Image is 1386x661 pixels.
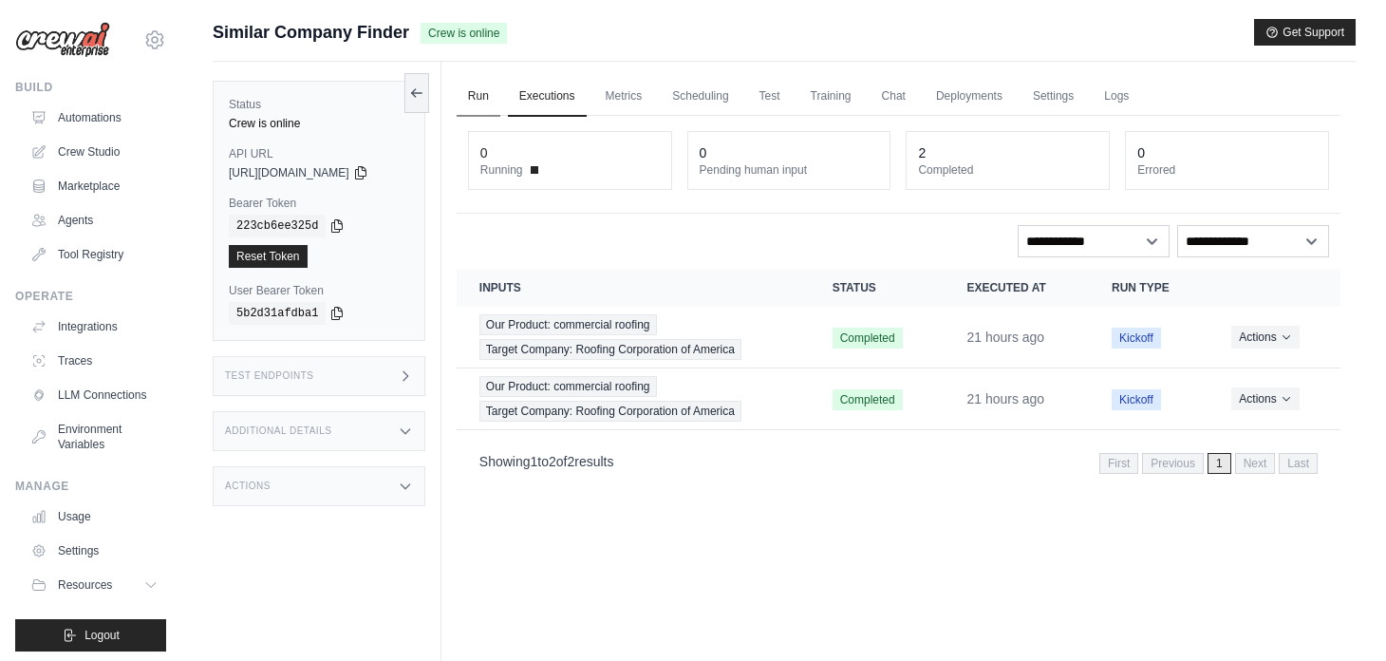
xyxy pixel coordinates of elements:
[700,162,879,178] dt: Pending human input
[15,80,166,95] div: Build
[23,414,166,460] a: Environment Variables
[457,269,1340,486] section: Crew executions table
[479,401,741,422] span: Target Company: Roofing Corporation of America
[225,481,271,492] h3: Actions
[918,162,1097,178] dt: Completed
[15,289,166,304] div: Operate
[23,137,166,167] a: Crew Studio
[1231,387,1299,410] button: Actions for execution
[1137,162,1317,178] dt: Errored
[23,239,166,270] a: Tool Registry
[966,330,1044,345] time: August 25, 2025 at 14:11 EDT
[229,97,409,112] label: Status
[594,77,654,117] a: Metrics
[229,146,409,161] label: API URL
[84,628,120,643] span: Logout
[15,479,166,494] div: Manage
[229,165,349,180] span: [URL][DOMAIN_NAME]
[748,77,792,117] a: Test
[229,116,409,131] div: Crew is online
[1112,328,1161,349] span: Kickoff
[23,536,166,566] a: Settings
[700,143,707,162] div: 0
[480,162,523,178] span: Running
[23,312,166,342] a: Integrations
[225,370,314,382] h3: Test Endpoints
[479,314,657,335] span: Our Product: commercial roofing
[966,391,1044,406] time: August 25, 2025 at 14:11 EDT
[833,328,903,349] span: Completed
[1093,77,1140,117] a: Logs
[918,143,926,162] div: 2
[1089,269,1208,307] th: Run Type
[833,389,903,410] span: Completed
[421,23,507,44] span: Crew is online
[1279,453,1318,474] span: Last
[457,77,500,117] a: Run
[944,269,1089,307] th: Executed at
[661,77,740,117] a: Scheduling
[23,205,166,236] a: Agents
[225,425,331,437] h3: Additional Details
[925,77,1014,117] a: Deployments
[15,22,110,58] img: Logo
[1099,453,1318,474] nav: Pagination
[479,314,787,360] a: View execution details for Our Product
[1021,77,1085,117] a: Settings
[479,339,741,360] span: Target Company: Roofing Corporation of America
[23,570,166,600] button: Resources
[871,77,917,117] a: Chat
[23,346,166,376] a: Traces
[1235,453,1276,474] span: Next
[1142,453,1204,474] span: Previous
[1231,326,1299,349] button: Actions for execution
[23,380,166,410] a: LLM Connections
[229,283,409,298] label: User Bearer Token
[1208,453,1231,474] span: 1
[508,77,587,117] a: Executions
[213,19,409,46] span: Similar Company Finder
[23,171,166,201] a: Marketplace
[549,454,556,469] span: 2
[1137,143,1145,162] div: 0
[58,577,112,593] span: Resources
[23,501,166,532] a: Usage
[480,143,488,162] div: 0
[479,376,787,422] a: View execution details for Our Product
[799,77,863,117] a: Training
[457,269,810,307] th: Inputs
[1112,389,1161,410] span: Kickoff
[229,245,308,268] a: Reset Token
[229,196,409,211] label: Bearer Token
[457,438,1340,486] nav: Pagination
[23,103,166,133] a: Automations
[810,269,945,307] th: Status
[229,302,326,325] code: 5b2d31afdba1
[1254,19,1356,46] button: Get Support
[1099,453,1138,474] span: First
[479,376,657,397] span: Our Product: commercial roofing
[531,454,538,469] span: 1
[479,452,614,471] p: Showing to of results
[229,215,326,237] code: 223cb6ee325d
[567,454,574,469] span: 2
[15,619,166,652] button: Logout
